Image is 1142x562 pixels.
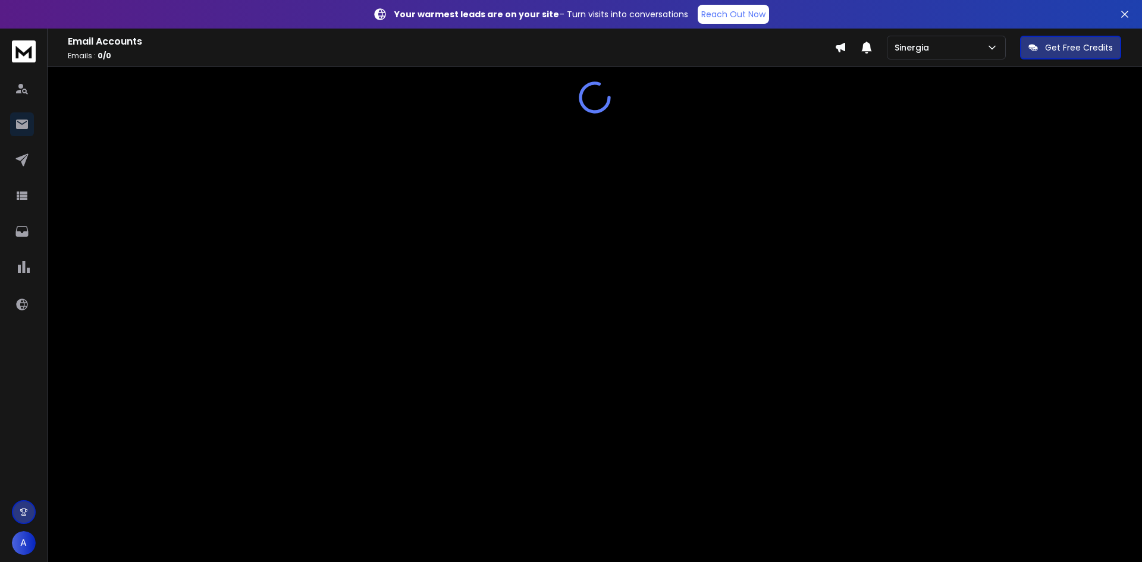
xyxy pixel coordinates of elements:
p: Sinergia [895,42,934,54]
span: 0 / 0 [98,51,111,61]
p: – Turn visits into conversations [394,8,688,20]
a: Reach Out Now [698,5,769,24]
strong: Your warmest leads are on your site [394,8,559,20]
button: A [12,531,36,555]
p: Get Free Credits [1045,42,1113,54]
img: logo [12,40,36,62]
p: Emails : [68,51,834,61]
h1: Email Accounts [68,34,834,49]
p: Reach Out Now [701,8,765,20]
button: Get Free Credits [1020,36,1121,59]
